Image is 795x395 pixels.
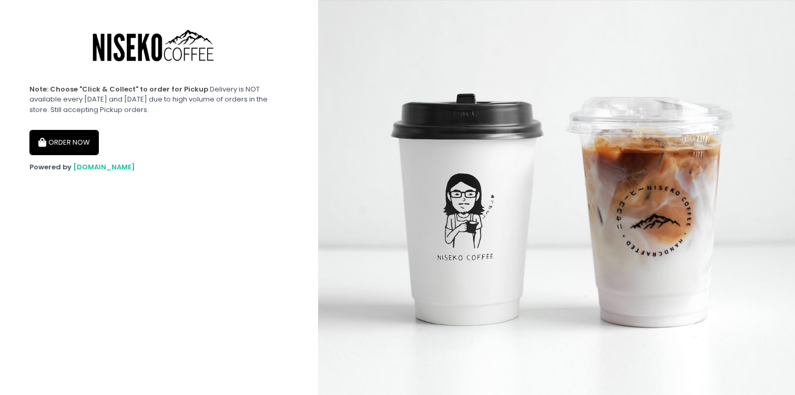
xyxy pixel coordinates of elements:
div: Powered by [29,162,289,173]
button: ORDER NOW [29,130,99,155]
div: Delivery is NOT available every [DATE] and [DATE] due to high volume of orders in the store. Stil... [29,84,289,115]
b: Note: Choose "Click & Collect" to order for Pickup [29,84,208,94]
a: [DOMAIN_NAME] [73,162,135,172]
img: Niseko Coffee [78,16,236,77]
